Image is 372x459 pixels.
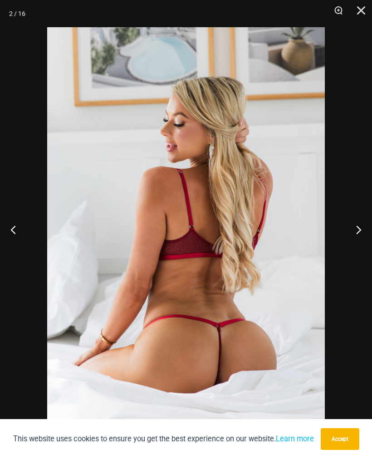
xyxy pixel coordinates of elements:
p: This website uses cookies to ensure you get the best experience on our website. [13,433,314,445]
button: Next [338,207,372,252]
a: Learn more [276,435,314,443]
img: Guilty Pleasures Red 1045 Bra 689 Micro 06 [47,27,325,443]
button: Accept [321,428,359,450]
div: 2 / 16 [9,7,25,20]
